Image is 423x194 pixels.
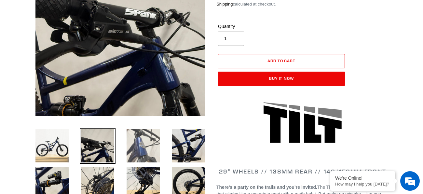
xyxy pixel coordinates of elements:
button: Add to cart [218,54,345,68]
span: Add to cart [267,58,296,63]
a: Shipping [216,2,233,7]
div: We're Online! [335,175,390,181]
span: 29" WHEELS // 138mm REAR // 140/150mm FRONT [219,168,386,175]
img: Load image into Gallery viewer, DEMO BIKE: TILT - Pearl Night Blue - LG (Complete Bike) #14 LIKE NEW [125,128,161,164]
div: calculated at checkout. [216,1,389,7]
p: How may I help you today? [335,182,390,187]
button: Buy it now [218,72,345,86]
b: There’s a party on the trails and you’re invited. [216,185,317,190]
label: Quantity [218,23,280,30]
img: Load image into Gallery viewer, Canfield-Bikes-Tilt-LG-Demo [34,128,70,164]
img: Load image into Gallery viewer, DEMO BIKE: TILT - Pearl Night Blue - LG (Complete Bike) #14 LIKE NEW [80,128,116,164]
img: Load image into Gallery viewer, DEMO BIKE: TILT - Pearl Night Blue - LG (Complete Bike) #14 LIKE NEW [171,128,207,164]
